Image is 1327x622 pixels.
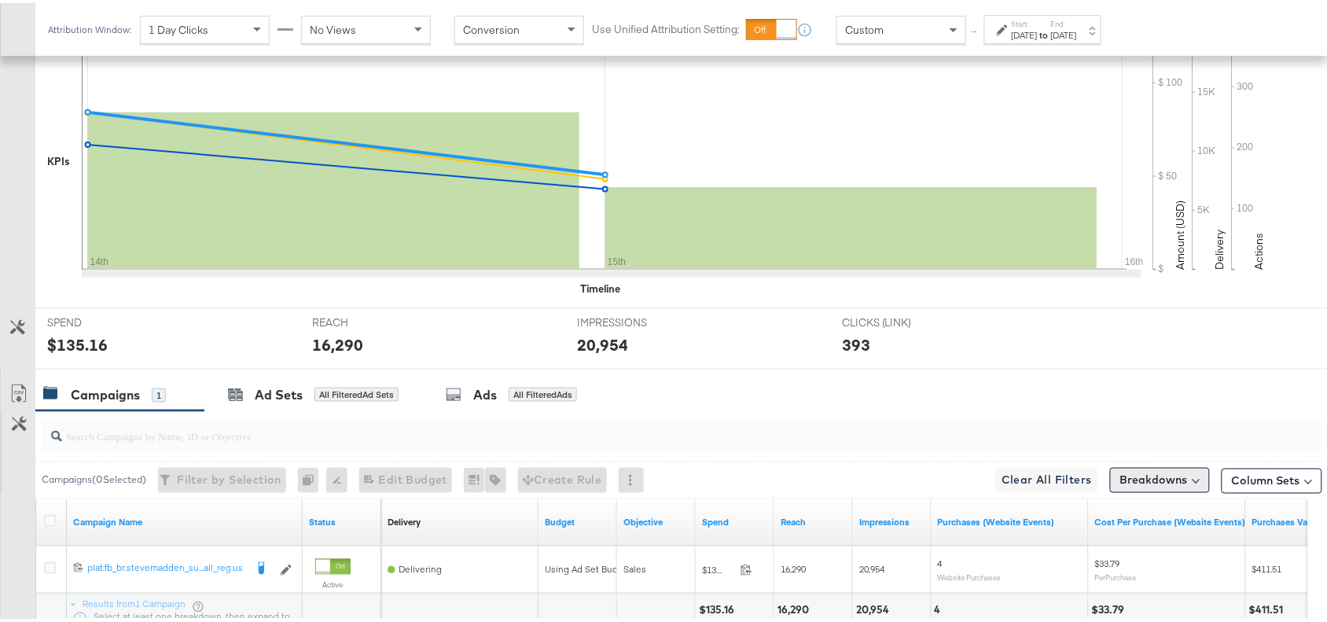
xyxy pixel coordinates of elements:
a: Reflects the ability of your Ad Campaign to achieve delivery based on ad states, schedule and bud... [388,513,421,526]
div: Timeline [580,278,620,293]
div: KPIs [47,151,70,166]
label: End: [1051,16,1077,26]
div: 0 [298,465,326,490]
span: Conversion [463,20,520,34]
div: Campaigns ( 0 Selected) [42,470,146,484]
div: Ads [473,383,497,401]
a: The total amount spent to date. [702,513,768,526]
div: $411.51 [1249,599,1288,614]
span: Delivering [399,561,442,572]
button: Column Sets [1222,466,1322,491]
div: $33.79 [1092,599,1130,614]
div: 20,954 [577,330,628,353]
span: SPEND [47,312,165,327]
label: Start: [1012,16,1038,26]
a: Your campaign's objective. [623,513,689,526]
a: The number of times your ad was served. On mobile apps an ad is counted as served the first time ... [859,513,925,526]
sub: Per Purchase [1095,570,1137,580]
a: Shows the current state of your Ad Campaign. [309,513,375,526]
div: 1 [152,385,166,399]
span: IMPRESSIONS [577,312,695,327]
span: ↑ [968,27,983,32]
strong: to [1038,26,1051,38]
a: The maximum amount you're willing to spend on your ads, on average each day or over the lifetime ... [545,513,611,526]
span: Clear All Filters [1002,468,1092,488]
span: Sales [623,561,646,572]
span: Custom [845,20,884,34]
label: Active [315,577,351,587]
span: CLICKS (LINK) [842,312,960,327]
span: REACH [312,312,430,327]
input: Search Campaigns by Name, ID or Objective [62,411,1206,442]
button: Breakdowns [1110,465,1210,490]
div: All Filtered Ad Sets [314,385,399,399]
sub: Website Purchases [938,570,1002,580]
a: The average cost for each purchase tracked by your Custom Audience pixel on your website after pe... [1095,513,1246,526]
div: Ad Sets [255,383,303,401]
div: 4 [935,599,946,614]
div: $135.16 [47,330,108,353]
a: plat:fb_br:stevemadden_su...all_reg:us [87,559,244,575]
span: 16,290 [781,561,806,572]
div: Campaigns [71,383,140,401]
div: All Filtered Ads [509,385,577,399]
a: Your campaign name. [73,513,296,526]
span: 20,954 [859,561,884,572]
span: $33.79 [1095,554,1120,566]
a: The number of people your ad was served to. [781,513,847,526]
div: plat:fb_br:stevemadden_su...all_reg:us [87,559,244,572]
div: Delivery [388,513,421,526]
div: 20,954 [856,599,894,614]
div: 16,290 [777,599,814,614]
span: No Views [310,20,356,34]
div: Using Ad Set Budget [545,561,632,573]
div: $135.16 [699,599,739,614]
div: 16,290 [312,330,363,353]
span: $411.51 [1252,561,1282,572]
text: Actions [1252,230,1266,267]
span: 1 Day Clicks [149,20,208,34]
div: [DATE] [1051,26,1077,39]
div: Attribution Window: [47,21,132,32]
label: Use Unified Attribution Setting: [592,19,740,34]
a: The number of times a purchase was made tracked by your Custom Audience pixel on your website aft... [938,513,1083,526]
text: Delivery [1213,226,1227,267]
span: 4 [938,554,943,566]
button: Clear All Filters [995,465,1098,490]
div: [DATE] [1012,26,1038,39]
text: Amount (USD) [1174,197,1188,267]
span: $135.16 [702,561,734,572]
div: 393 [842,330,870,353]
